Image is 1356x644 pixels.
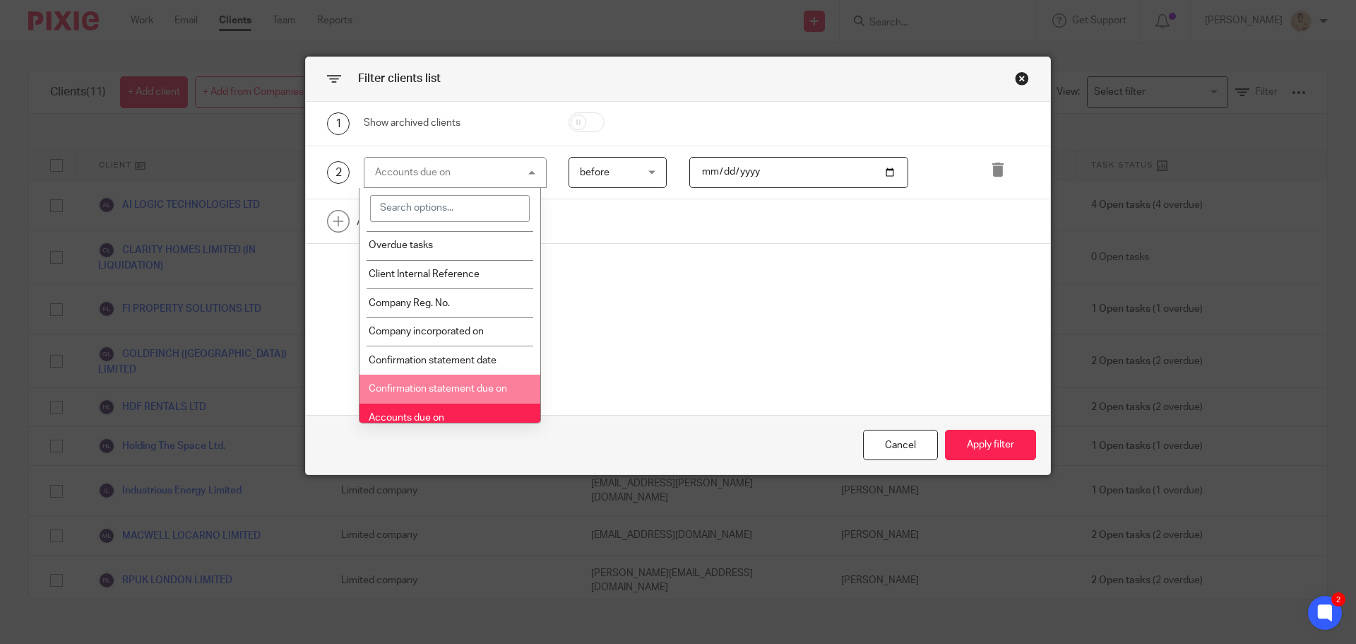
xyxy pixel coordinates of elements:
[358,73,441,84] span: Filter clients list
[863,430,938,460] div: Close this dialog window
[364,116,547,130] div: Show archived clients
[375,168,451,177] div: Accounts due on
[369,327,484,336] span: Company incorporated on
[369,413,444,423] span: Accounts due on
[369,298,450,308] span: Company Reg. No.
[327,161,350,184] div: 2
[1015,71,1029,86] div: Close this dialog window
[369,384,507,394] span: Confirmation statement due on
[945,430,1036,460] button: Apply filter
[689,157,909,189] input: YYYY-MM-DD
[369,356,496,365] span: Confirmation statement date
[327,112,350,135] div: 1
[1331,592,1345,607] div: 2
[580,168,609,177] span: before
[370,195,530,222] input: Search options...
[369,269,480,279] span: Client Internal Reference
[369,240,433,250] span: Overdue tasks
